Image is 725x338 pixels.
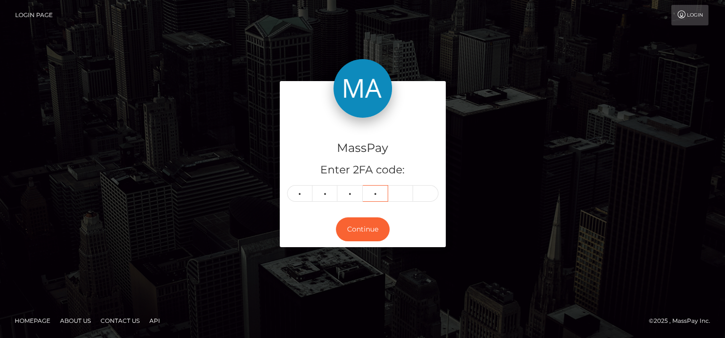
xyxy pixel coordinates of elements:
[287,140,438,157] h4: MassPay
[11,313,54,328] a: Homepage
[145,313,164,328] a: API
[56,313,95,328] a: About Us
[333,59,392,118] img: MassPay
[649,316,718,326] div: © 2025 , MassPay Inc.
[15,5,53,25] a: Login Page
[287,163,438,178] h5: Enter 2FA code:
[97,313,144,328] a: Contact Us
[671,5,708,25] a: Login
[336,217,390,241] button: Continue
